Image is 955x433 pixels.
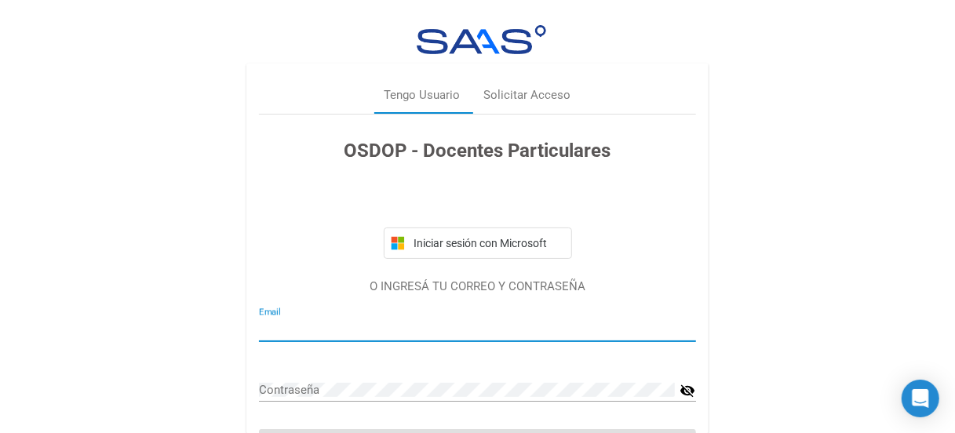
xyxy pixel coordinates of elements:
[411,237,565,249] span: Iniciar sesión con Microsoft
[376,182,580,216] iframe: Pulsante Accedi con Google
[259,278,696,296] p: O INGRESÁ TU CORREO Y CONTRASEÑA
[484,86,571,104] div: Solicitar Acceso
[680,381,696,400] mat-icon: visibility_off
[259,136,696,165] h3: OSDOP - Docentes Particulares
[384,227,572,259] button: Iniciar sesión con Microsoft
[385,86,461,104] div: Tengo Usuario
[902,380,939,417] div: Open Intercom Messenger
